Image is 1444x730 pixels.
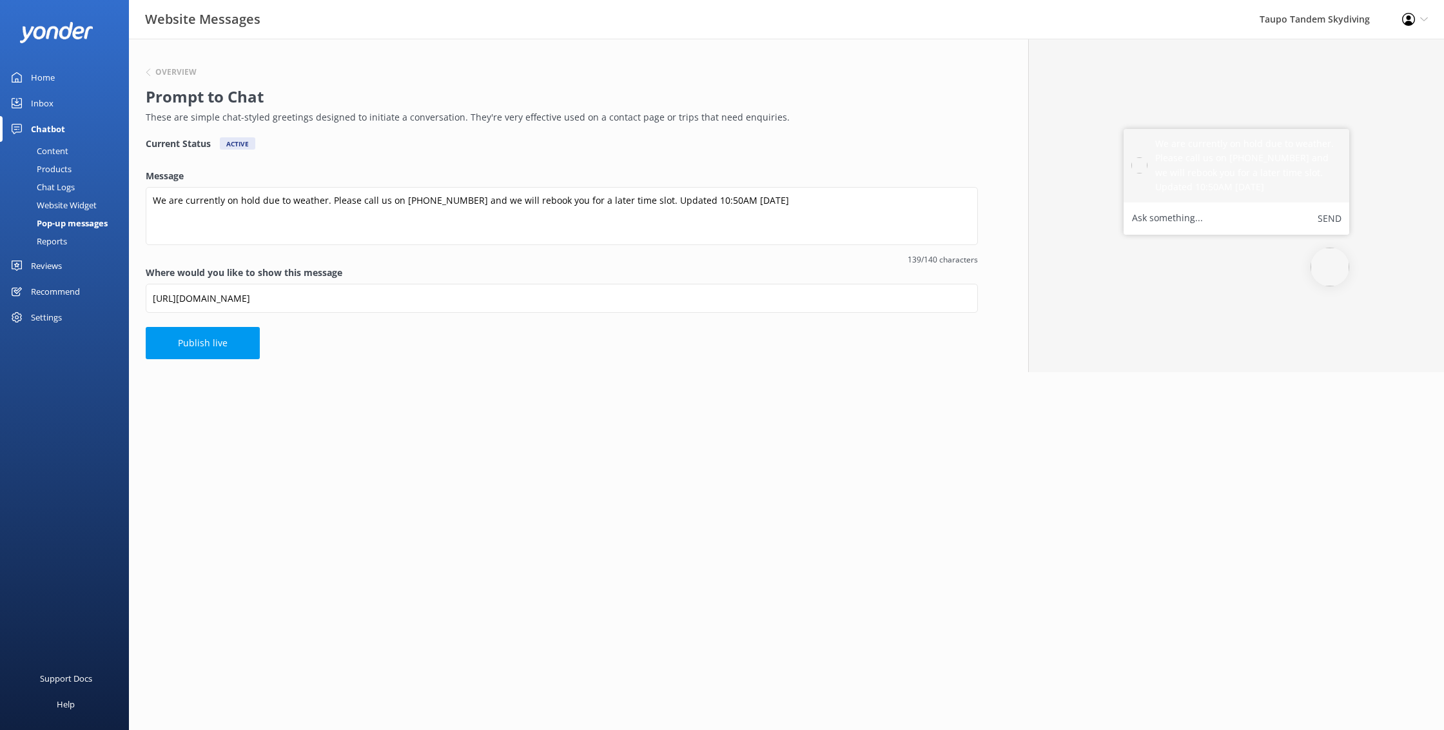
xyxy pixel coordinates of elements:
a: Content [8,142,129,160]
div: Content [8,142,68,160]
span: 139/140 characters [146,253,978,266]
button: Overview [146,68,197,76]
div: Products [8,160,72,178]
div: Support Docs [40,666,92,691]
label: Ask something... [1132,210,1203,227]
a: Pop-up messages [8,214,129,232]
div: Reviews [31,253,62,279]
button: Publish live [146,327,260,359]
div: Recommend [31,279,80,304]
a: Reports [8,232,129,250]
h6: Overview [155,68,197,76]
div: Home [31,64,55,90]
div: Inbox [31,90,54,116]
div: Settings [31,304,62,330]
h5: We are currently on hold due to weather. Please call us on [PHONE_NUMBER] and we will rebook you ... [1155,137,1342,195]
p: These are simple chat-styled greetings designed to initiate a conversation. They're very effectiv... [146,110,971,124]
h3: Website Messages [145,9,260,30]
textarea: We are currently on hold due to weather. Please call us on [PHONE_NUMBER] and we will rebook you ... [146,187,978,245]
div: Active [220,137,255,150]
div: Website Widget [8,196,97,214]
div: Chatbot [31,116,65,142]
h2: Prompt to Chat [146,84,971,109]
a: Chat Logs [8,178,129,196]
button: Send [1318,210,1342,227]
a: Products [8,160,129,178]
label: Message [146,169,978,183]
input: https://www.example.com/page [146,284,978,313]
div: Chat Logs [8,178,75,196]
img: yonder-white-logo.png [19,22,93,43]
a: Website Widget [8,196,129,214]
h4: Current Status [146,137,211,150]
div: Help [57,691,75,717]
div: Reports [8,232,67,250]
label: Where would you like to show this message [146,266,978,280]
div: Pop-up messages [8,214,108,232]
